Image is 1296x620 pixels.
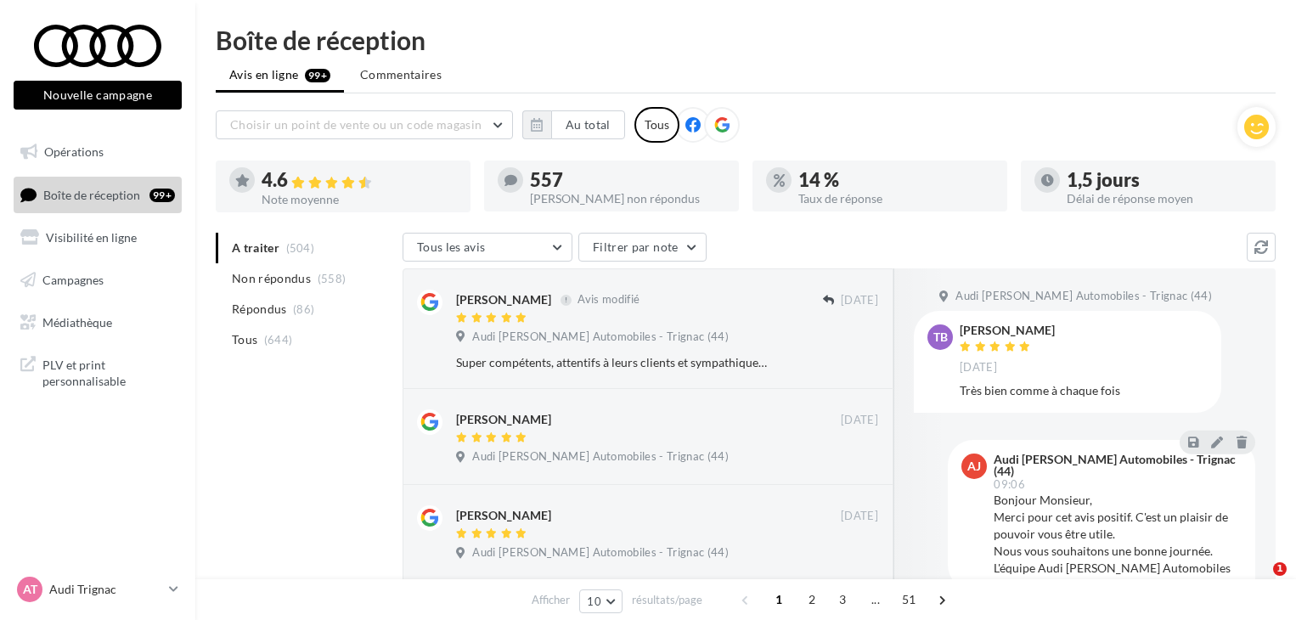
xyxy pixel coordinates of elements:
span: 10 [587,595,601,608]
button: Tous les avis [403,233,572,262]
span: résultats/page [632,592,702,608]
a: PLV et print personnalisable [10,347,185,397]
span: Afficher [532,592,570,608]
span: Tous [232,331,257,348]
span: ... [862,586,889,613]
span: PLV et print personnalisable [42,353,175,390]
button: Au total [522,110,625,139]
div: 14 % [798,171,994,189]
div: Délai de réponse moyen [1067,193,1262,205]
iframe: Intercom live chat [1238,562,1279,603]
span: 3 [829,586,856,613]
span: 2 [798,586,825,613]
div: Audi [PERSON_NAME] Automobiles - Trignac (44) [994,454,1238,477]
div: Note moyenne [262,194,457,206]
a: AT Audi Trignac [14,573,182,606]
a: Campagnes [10,262,185,298]
button: Au total [551,110,625,139]
span: (86) [293,302,314,316]
span: Audi [PERSON_NAME] Automobiles - Trignac (44) [472,449,729,465]
span: Tous les avis [417,240,486,254]
div: Taux de réponse [798,193,994,205]
span: Boîte de réception [43,187,140,201]
span: Avis modifié [578,293,640,307]
button: Choisir un point de vente ou un code magasin [216,110,513,139]
span: Visibilité en ligne [46,230,137,245]
span: AT [23,581,37,598]
span: Choisir un point de vente ou un code magasin [230,117,482,132]
span: [DATE] [841,413,878,428]
div: 4.6 [262,171,457,190]
button: 10 [579,589,623,613]
span: 1 [1273,562,1287,576]
div: Boîte de réception [216,27,1276,53]
span: 09:06 [994,479,1025,490]
div: Bonjour Monsieur, Merci pour cet avis positif. C'est un plaisir de pouvoir vous être utile. Nous ... [994,492,1242,577]
span: Médiathèque [42,314,112,329]
a: Boîte de réception99+ [10,177,185,213]
span: tb [933,329,948,346]
div: 99+ [149,189,175,202]
span: Campagnes [42,273,104,287]
span: Audi [PERSON_NAME] Automobiles - Trignac (44) [955,289,1212,304]
p: Audi Trignac [49,581,162,598]
span: [DATE] [841,509,878,524]
span: [DATE] [960,360,997,375]
span: Audi [PERSON_NAME] Automobiles - Trignac (44) [472,545,729,561]
div: [PERSON_NAME] [960,324,1055,336]
span: 1 [765,586,792,613]
span: AJ [967,458,981,475]
button: Filtrer par note [578,233,707,262]
span: [DATE] [841,293,878,308]
div: [PERSON_NAME] [456,507,551,524]
div: Très bien comme à chaque fois [960,382,1208,399]
div: [PERSON_NAME] non répondus [530,193,725,205]
span: Commentaires [360,66,442,83]
div: [PERSON_NAME] [456,411,551,428]
span: (644) [264,333,293,347]
a: Médiathèque [10,305,185,341]
span: Opérations [44,144,104,159]
div: Super compétents, attentifs à leurs clients et sympathiques. Bon accueil. Professionnel et attent... [456,354,768,371]
div: Tous [634,107,679,143]
div: 557 [530,171,725,189]
div: 1,5 jours [1067,171,1262,189]
span: Audi [PERSON_NAME] Automobiles - Trignac (44) [472,330,729,345]
span: Répondus [232,301,287,318]
span: (558) [318,272,347,285]
span: 51 [895,586,923,613]
a: Opérations [10,134,185,170]
button: Nouvelle campagne [14,81,182,110]
span: Non répondus [232,270,311,287]
a: Visibilité en ligne [10,220,185,256]
div: [PERSON_NAME] [456,291,551,308]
